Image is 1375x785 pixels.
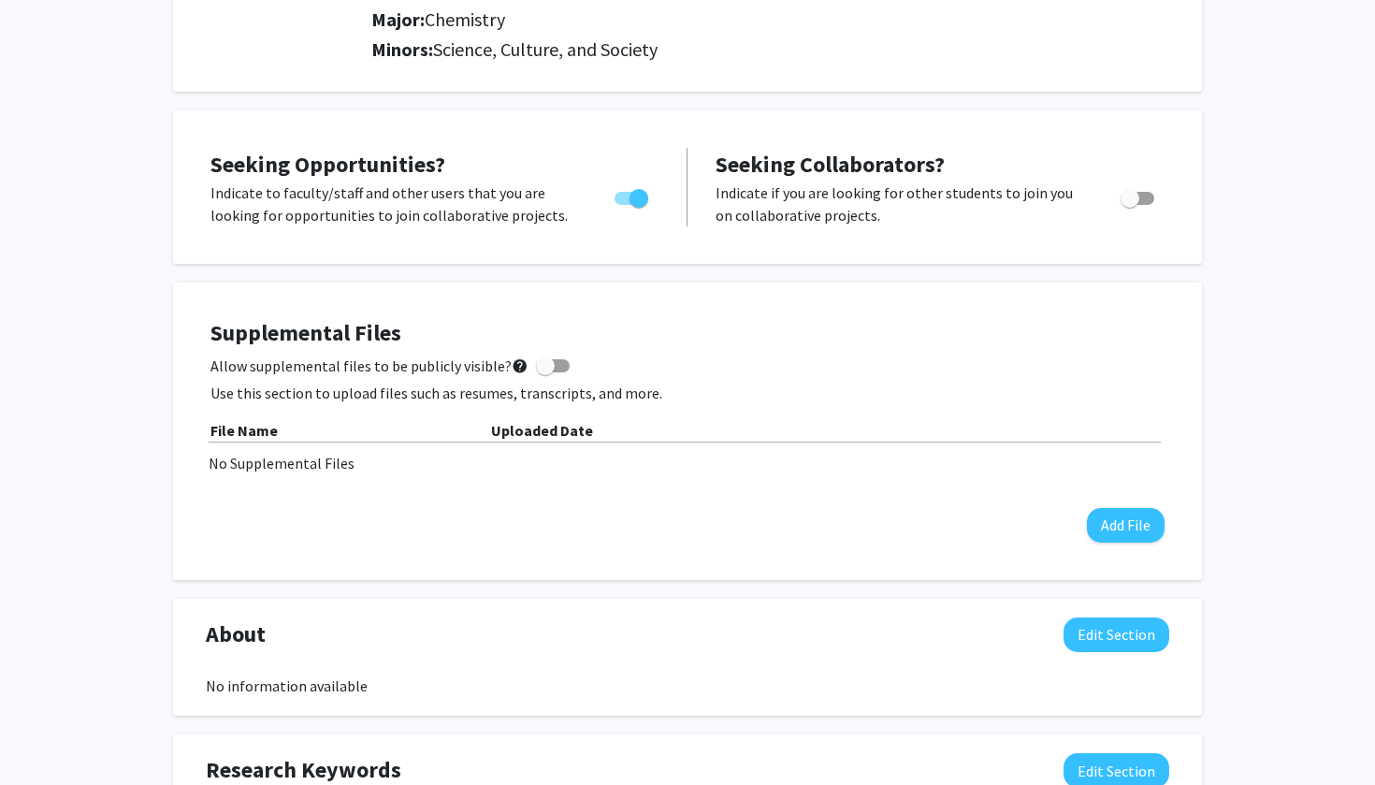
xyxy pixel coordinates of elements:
b: Uploaded Date [491,421,593,440]
div: No Supplemental Files [209,452,1166,474]
span: Seeking Collaborators? [716,150,945,179]
h2: Major: [371,8,1169,31]
b: File Name [210,421,278,440]
span: Science, Culture, and Society [433,37,658,61]
button: Edit About [1064,618,1169,652]
span: Seeking Opportunities? [210,150,445,179]
p: Indicate if you are looking for other students to join you on collaborative projects. [716,182,1085,226]
span: About [206,618,266,651]
span: Chemistry [425,7,505,31]
div: No information available [206,675,1169,697]
p: Use this section to upload files such as resumes, transcripts, and more. [210,382,1165,404]
p: Indicate to faculty/staff and other users that you are looking for opportunities to join collabor... [210,182,579,226]
div: Toggle [607,182,659,210]
h4: Supplemental Files [210,320,1165,347]
h2: Minors: [371,38,1169,61]
span: Allow supplemental files to be publicly visible? [210,355,528,377]
mat-icon: help [512,355,528,377]
iframe: Chat [14,701,80,771]
button: Add File [1087,508,1165,543]
div: Toggle [1113,182,1165,210]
